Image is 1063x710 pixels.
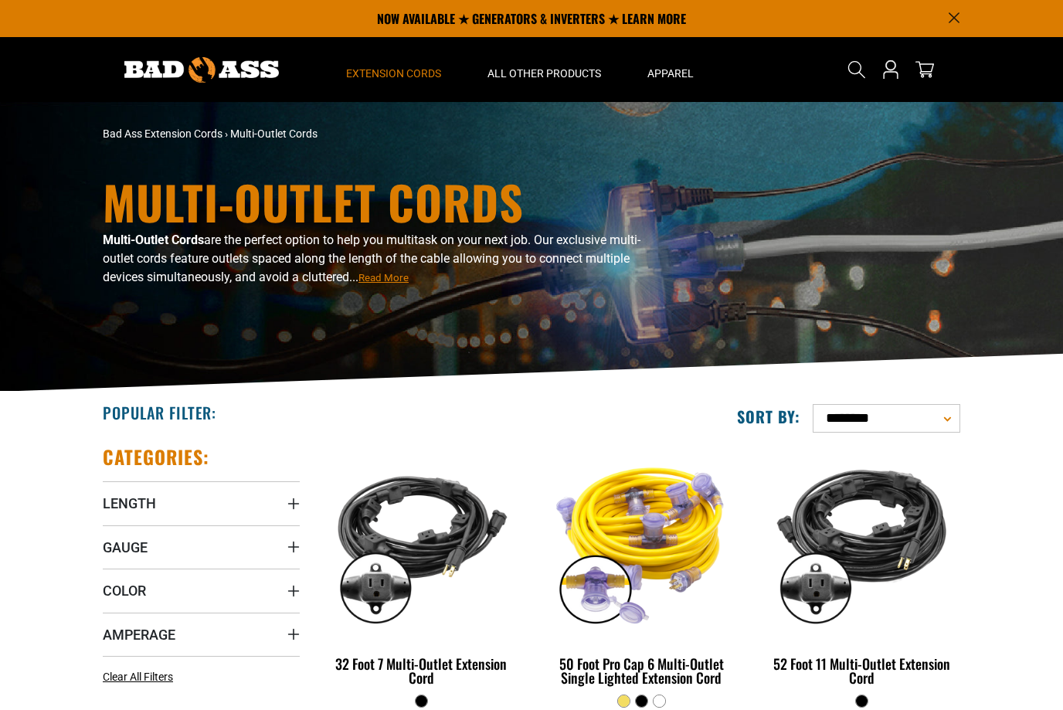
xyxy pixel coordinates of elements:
[103,525,300,569] summary: Gauge
[543,657,740,685] div: 50 Foot Pro Cap 6 Multi-Outlet Single Lighted Extension Cord
[103,538,148,556] span: Gauge
[763,445,960,694] a: black 52 Foot 11 Multi-Outlet Extension Cord
[103,669,179,685] a: Clear All Filters
[103,233,204,247] b: Multi-Outlet Cords
[763,657,960,685] div: 52 Foot 11 Multi-Outlet Extension Cord
[230,127,318,140] span: Multi-Outlet Cords
[323,445,520,694] a: black 32 Foot 7 Multi-Outlet Extension Cord
[103,127,222,140] a: Bad Ass Extension Cords
[346,66,441,80] span: Extension Cords
[103,613,300,656] summary: Amperage
[103,582,146,600] span: Color
[543,445,740,694] a: yellow 50 Foot Pro Cap 6 Multi-Outlet Single Lighted Extension Cord
[103,626,175,644] span: Amperage
[647,66,694,80] span: Apparel
[103,671,173,683] span: Clear All Filters
[103,481,300,525] summary: Length
[103,403,216,423] h2: Popular Filter:
[323,657,520,685] div: 32 Foot 7 Multi-Outlet Extension Cord
[487,66,601,80] span: All Other Products
[358,272,409,284] span: Read More
[124,57,279,83] img: Bad Ass Extension Cords
[464,37,624,102] summary: All Other Products
[844,57,869,82] summary: Search
[103,494,156,512] span: Length
[324,453,519,630] img: black
[103,178,667,225] h1: Multi-Outlet Cords
[103,126,667,142] nav: breadcrumbs
[225,127,228,140] span: ›
[103,233,640,284] span: are the perfect option to help you multitask on your next job. Our exclusive multi-outlet cords f...
[103,569,300,612] summary: Color
[544,453,739,630] img: yellow
[323,37,464,102] summary: Extension Cords
[624,37,717,102] summary: Apparel
[737,406,800,426] label: Sort by:
[764,453,959,630] img: black
[103,445,209,469] h2: Categories:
